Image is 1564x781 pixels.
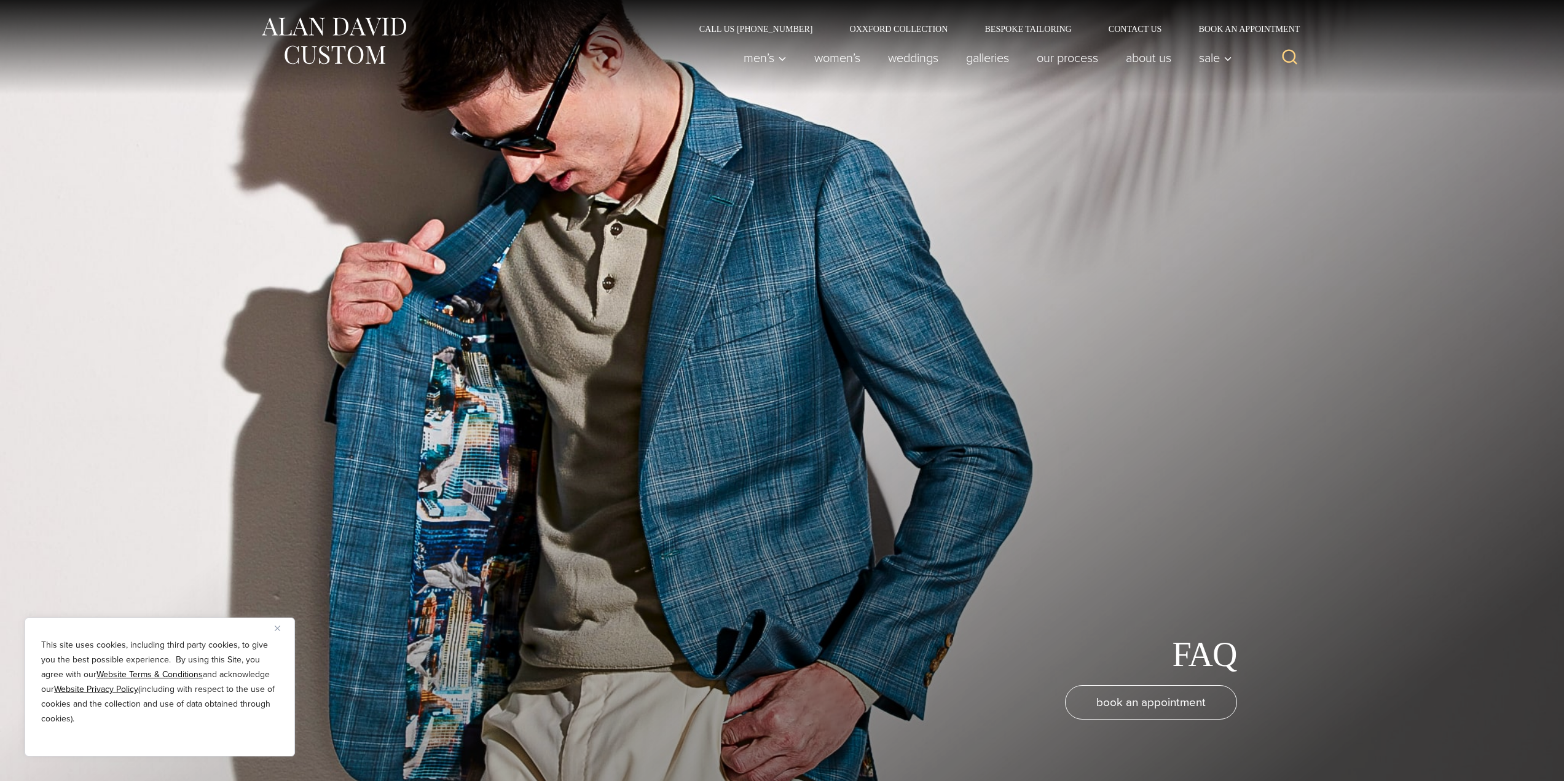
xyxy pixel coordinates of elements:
[54,683,138,696] a: Website Privacy Policy
[681,25,831,33] a: Call Us [PHONE_NUMBER]
[96,668,203,681] a: Website Terms & Conditions
[1065,685,1237,720] a: book an appointment
[800,45,874,70] a: Women’s
[1180,25,1304,33] a: Book an Appointment
[41,638,278,726] p: This site uses cookies, including third party cookies, to give you the best possible experience. ...
[681,25,1305,33] nav: Secondary Navigation
[966,25,1090,33] a: Bespoke Tailoring
[874,45,952,70] a: weddings
[1173,634,1237,675] h1: FAQ
[1096,693,1206,711] span: book an appointment
[952,45,1023,70] a: Galleries
[1199,52,1232,64] span: Sale
[1112,45,1185,70] a: About Us
[1090,25,1181,33] a: Contact Us
[275,626,280,631] img: Close
[260,14,407,68] img: Alan David Custom
[831,25,966,33] a: Oxxford Collection
[275,621,289,635] button: Close
[1023,45,1112,70] a: Our Process
[1275,43,1305,73] button: View Search Form
[744,52,787,64] span: Men’s
[729,45,1238,70] nav: Primary Navigation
